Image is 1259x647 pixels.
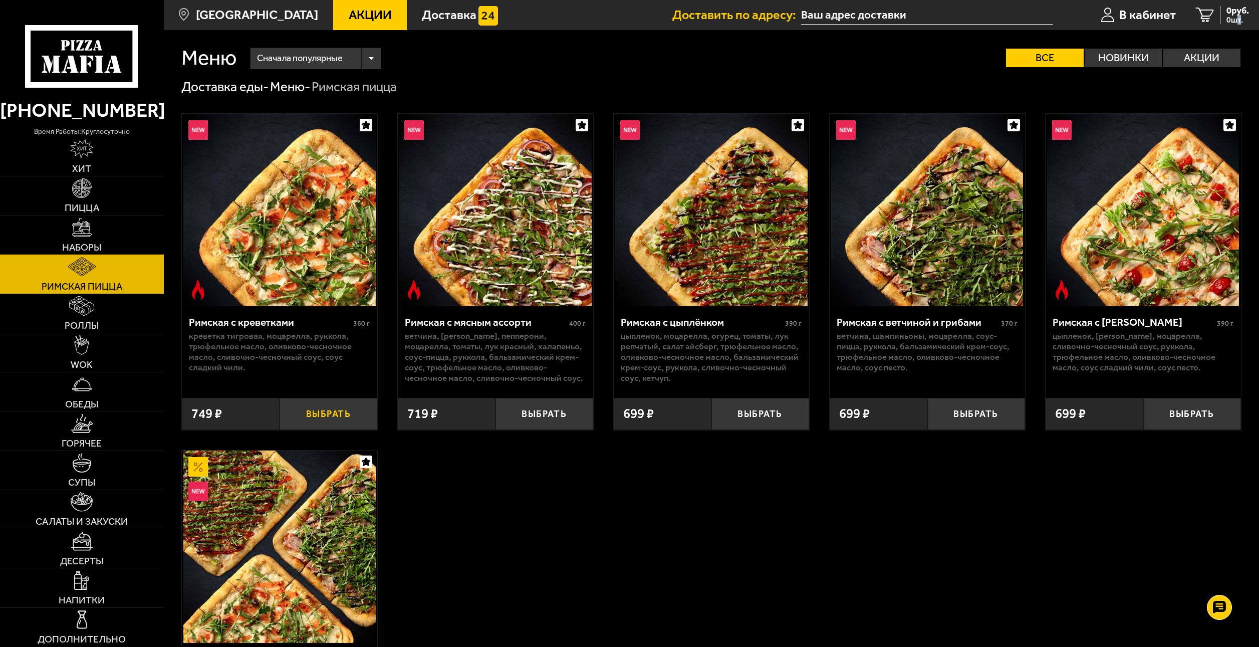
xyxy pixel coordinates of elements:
[1143,398,1241,430] button: Выбрать
[404,120,424,140] img: Новинка
[182,451,377,642] a: АкционныйНовинкаМама Миа
[182,114,377,306] a: НовинкаОстрое блюдоРимская с креветками
[72,164,91,173] span: Хит
[42,282,122,291] span: Римская пицца
[189,331,370,373] p: креветка тигровая, моцарелла, руккола, трюфельное масло, оливково-чесночное масло, сливочно-чесно...
[1226,6,1249,15] span: 0 руб.
[280,398,377,430] button: Выбрать
[36,517,128,526] span: Салаты и закуски
[839,407,870,420] span: 699 ₽
[837,316,998,328] div: Римская с ветчиной и грибами
[785,319,802,328] span: 390 г
[801,6,1053,25] input: Ваш адрес доставки
[188,120,208,140] img: Новинка
[257,46,343,71] span: Сначала популярные
[1047,114,1239,306] img: Римская с томатами черри
[1052,280,1072,299] img: Острое блюдо
[62,243,101,252] span: Наборы
[181,79,269,95] a: Доставка еды-
[65,321,99,330] span: Роллы
[830,114,1025,306] a: НовинкаРимская с ветчиной и грибами
[1226,16,1249,24] span: 0 шт.
[1053,331,1233,373] p: цыпленок, [PERSON_NAME], моцарелла, сливочно-чесночный соус, руккола, трюфельное масло, оливково-...
[1055,407,1086,420] span: 699 ₽
[270,79,310,95] a: Меню-
[398,114,593,306] a: НовинкаОстрое блюдоРимская с мясным ассорти
[407,407,438,420] span: 719 ₽
[672,9,801,21] span: Доставить по адресу:
[478,6,498,26] img: 15daf4d41897b9f0e9f617042186c801.svg
[1052,120,1072,140] img: Новинка
[1085,49,1162,67] label: Новинки
[405,316,567,328] div: Римская с мясным ассорти
[196,9,318,21] span: [GEOGRAPHIC_DATA]
[59,595,105,605] span: Напитки
[1006,49,1083,67] label: Все
[621,331,802,383] p: цыпленок, моцарелла, огурец, томаты, лук репчатый, салат айсберг, трюфельное масло, оливково-чесн...
[60,556,103,566] span: Десерты
[312,79,397,96] div: Римская пицца
[188,482,208,501] img: Новинка
[399,114,591,306] img: Римская с мясным ассорти
[191,407,222,420] span: 749 ₽
[1046,114,1241,306] a: НовинкаОстрое блюдоРимская с томатами черри
[71,360,93,369] span: WOK
[801,6,1053,25] span: Дом, Санкт-Петербург, проспект Ветеранов, 169к2,
[836,120,856,140] img: Новинка
[837,331,1018,373] p: ветчина, шампиньоны, моцарелла, соус-пицца, руккола, бальзамический крем-соус, трюфельное масло, ...
[405,331,586,383] p: ветчина, [PERSON_NAME], пепперони, моцарелла, томаты, лук красный, халапеньо, соус-пицца, руккола...
[1217,319,1233,328] span: 390 г
[831,114,1023,306] img: Римская с ветчиной и грибами
[353,319,370,328] span: 360 г
[349,9,392,21] span: Акции
[569,319,586,328] span: 400 г
[615,114,807,306] img: Римская с цыплёнком
[68,478,95,487] span: Супы
[621,316,783,328] div: Римская с цыплёнком
[189,316,351,328] div: Римская с креветками
[188,280,208,299] img: Острое блюдо
[65,399,98,409] span: Обеды
[183,114,375,306] img: Римская с креветками
[620,120,640,140] img: Новинка
[1119,9,1176,21] span: В кабинет
[711,398,809,430] button: Выбрать
[495,398,593,430] button: Выбрать
[422,9,476,21] span: Доставка
[1163,49,1240,67] label: Акции
[38,634,126,644] span: Дополнительно
[1001,319,1018,328] span: 370 г
[181,48,237,69] h1: Меню
[65,203,99,212] span: Пицца
[1053,316,1214,328] div: Римская с [PERSON_NAME]
[183,451,375,642] img: Мама Миа
[614,114,809,306] a: НовинкаРимская с цыплёнком
[623,407,654,420] span: 699 ₽
[188,457,208,477] img: Акционный
[927,398,1025,430] button: Выбрать
[404,280,424,299] img: Острое блюдо
[62,439,102,448] span: Горячее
